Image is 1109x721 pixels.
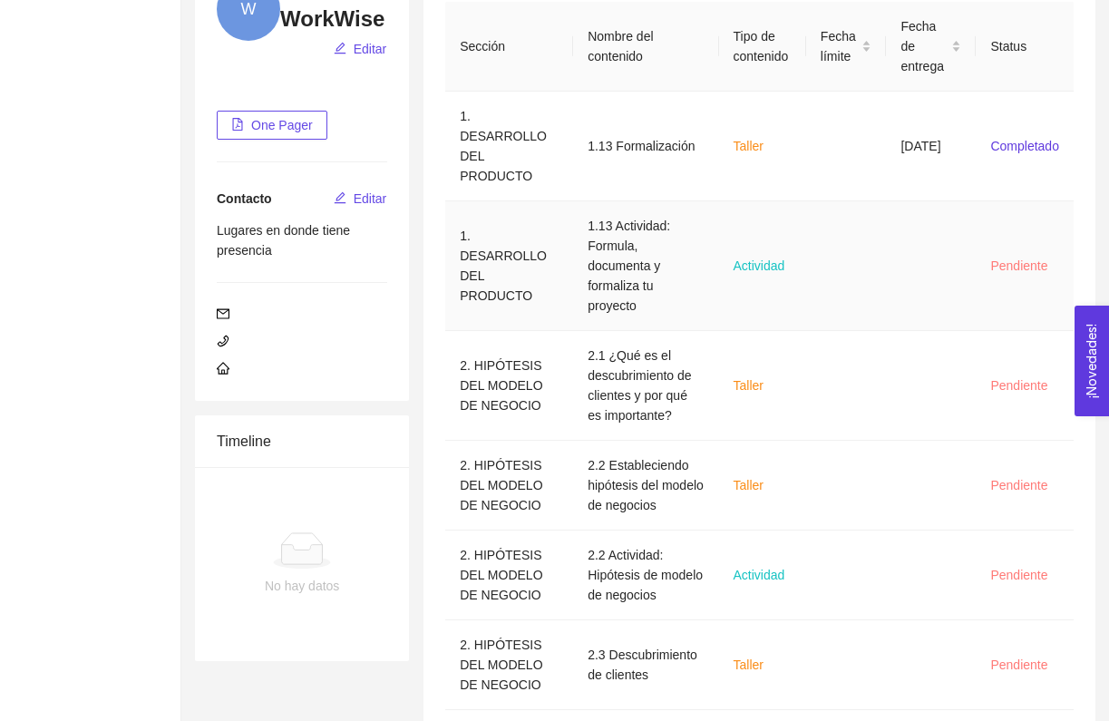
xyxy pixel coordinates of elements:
td: 1.13 Formalización [573,92,718,201]
span: Contacto [217,191,272,206]
span: One Pager [251,115,313,135]
td: 2.3 Descubrimiento de clientes [573,620,718,710]
span: Pendiente [990,378,1047,393]
th: Tipo de contenido [719,2,806,92]
td: 1.13 Actividad: Formula, documenta y formaliza tu proyecto [573,201,718,331]
button: editEditar [333,184,388,213]
span: Fecha límite [821,26,859,66]
td: 2.1 ¿Qué es el descubrimiento de clientes y por qué es importante? [573,331,718,441]
td: 2.2 Actividad: Hipótesis de modelo de negocios [573,531,718,620]
span: Pendiente [990,658,1047,672]
span: Lugares en donde tiene presencia [217,223,350,258]
span: Taller [734,658,764,672]
th: Nombre del contenido [573,2,718,92]
td: 2. HIPÓTESIS DEL MODELO DE NEGOCIO [445,331,573,441]
span: edit [334,191,346,206]
span: file-pdf [231,118,244,132]
span: mail [217,307,229,320]
span: Taller [734,478,764,492]
td: 2. HIPÓTESIS DEL MODELO DE NEGOCIO [445,441,573,531]
td: 1. DESARROLLO DEL PRODUCTO [445,92,573,201]
button: Open Feedback Widget [1075,306,1109,416]
span: home [217,362,229,375]
span: Actividad [734,568,785,582]
span: Editar [354,39,387,59]
h3: WorkWise [280,5,387,34]
td: 1. DESARROLLO DEL PRODUCTO [445,201,573,331]
span: edit [334,42,346,56]
span: Editar [354,189,387,209]
button: file-pdfOne Pager [217,111,327,140]
button: editEditar [333,34,388,63]
div: Timeline [217,415,387,467]
span: Completado [990,139,1059,153]
div: No hay datos [231,576,373,596]
td: 2.2 Estableciendo hipótesis del modelo de negocios [573,441,718,531]
span: Pendiente [990,478,1047,492]
span: Taller [734,139,764,153]
span: Taller [734,378,764,393]
span: phone [217,335,229,347]
span: Pendiente [990,258,1047,273]
td: 2. HIPÓTESIS DEL MODELO DE NEGOCIO [445,531,573,620]
td: [DATE] [886,92,976,201]
td: 2. HIPÓTESIS DEL MODELO DE NEGOCIO [445,620,573,710]
span: Pendiente [990,568,1047,582]
span: Actividad [734,258,785,273]
span: Fecha de entrega [900,16,948,76]
th: Status [976,2,1074,92]
th: Sección [445,2,573,92]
